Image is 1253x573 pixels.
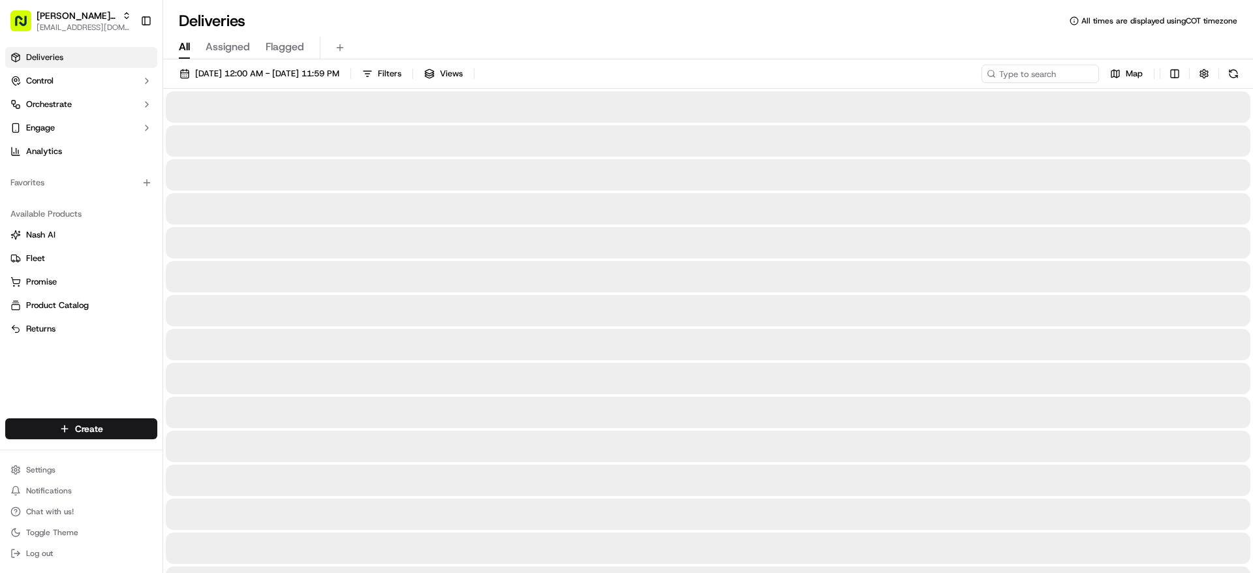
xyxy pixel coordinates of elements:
[26,75,54,87] span: Control
[5,70,157,91] button: Control
[5,418,157,439] button: Create
[5,47,157,68] a: Deliveries
[26,323,55,335] span: Returns
[5,5,135,37] button: [PERSON_NAME]'s Fast Food - Times Square[EMAIL_ADDRESS][DOMAIN_NAME]
[356,65,407,83] button: Filters
[5,544,157,563] button: Log out
[266,39,304,55] span: Flagged
[75,422,103,435] span: Create
[5,204,157,225] div: Available Products
[206,39,250,55] span: Assigned
[5,117,157,138] button: Engage
[982,65,1099,83] input: Type to search
[26,506,74,517] span: Chat with us!
[179,10,245,31] h1: Deliveries
[195,68,339,80] span: [DATE] 12:00 AM - [DATE] 11:59 PM
[37,9,117,22] button: [PERSON_NAME]'s Fast Food - Times Square
[26,99,72,110] span: Orchestrate
[37,22,131,33] button: [EMAIL_ADDRESS][DOMAIN_NAME]
[26,276,57,288] span: Promise
[5,482,157,500] button: Notifications
[1081,16,1237,26] span: All times are displayed using COT timezone
[5,225,157,245] button: Nash AI
[10,229,152,241] a: Nash AI
[5,318,157,339] button: Returns
[174,65,345,83] button: [DATE] 12:00 AM - [DATE] 11:59 PM
[10,276,152,288] a: Promise
[5,172,157,193] div: Favorites
[5,295,157,316] button: Product Catalog
[26,229,55,241] span: Nash AI
[5,271,157,292] button: Promise
[26,486,72,496] span: Notifications
[5,94,157,115] button: Orchestrate
[26,146,62,157] span: Analytics
[10,253,152,264] a: Fleet
[179,39,190,55] span: All
[26,465,55,475] span: Settings
[1104,65,1149,83] button: Map
[26,253,45,264] span: Fleet
[26,52,63,63] span: Deliveries
[1126,68,1143,80] span: Map
[378,68,401,80] span: Filters
[5,503,157,521] button: Chat with us!
[10,300,152,311] a: Product Catalog
[26,548,53,559] span: Log out
[10,323,152,335] a: Returns
[26,122,55,134] span: Engage
[440,68,463,80] span: Views
[5,461,157,479] button: Settings
[26,300,89,311] span: Product Catalog
[5,523,157,542] button: Toggle Theme
[5,248,157,269] button: Fleet
[26,527,78,538] span: Toggle Theme
[1224,65,1243,83] button: Refresh
[5,141,157,162] a: Analytics
[418,65,469,83] button: Views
